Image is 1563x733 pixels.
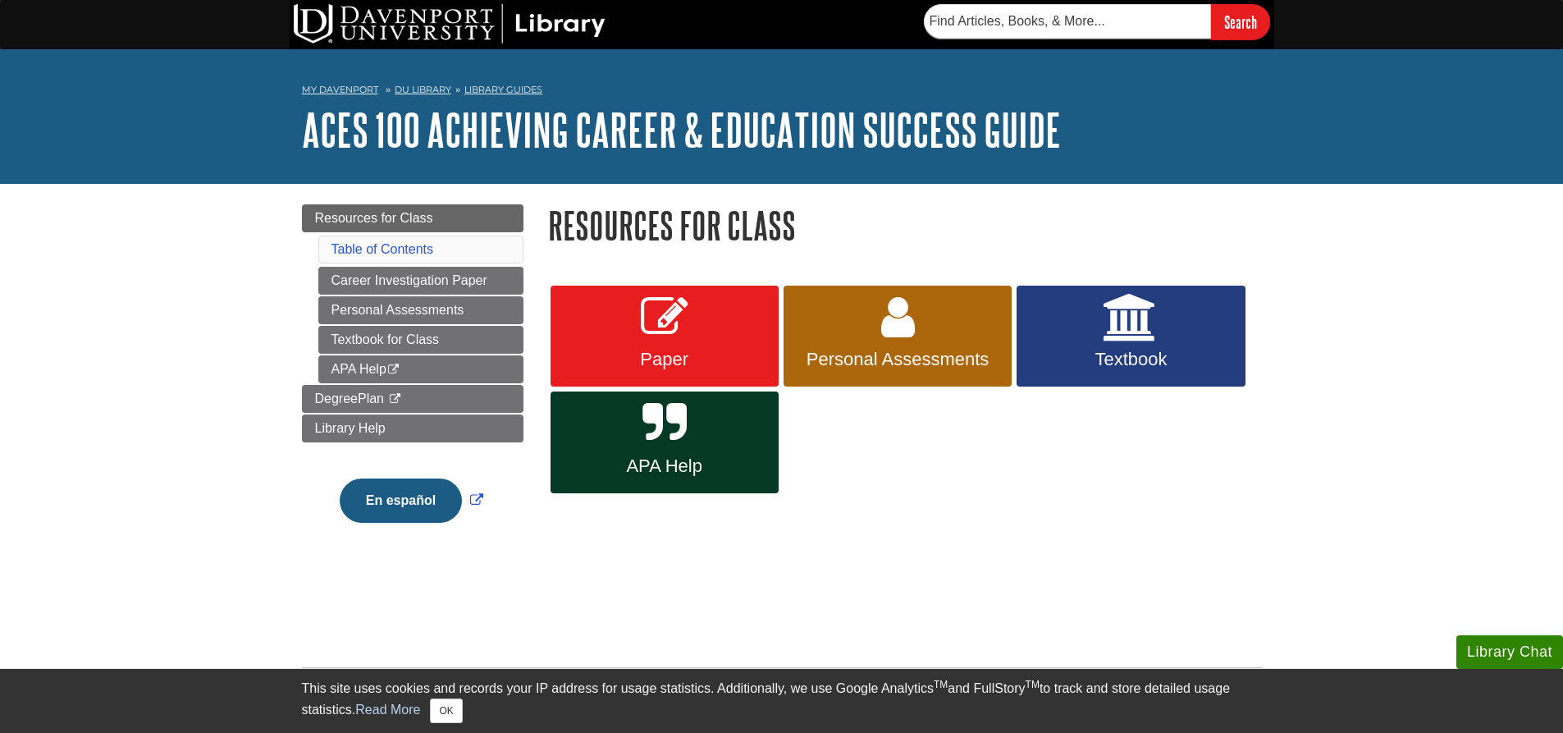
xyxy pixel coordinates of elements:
div: This site uses cookies and records your IP address for usage statistics. Additionally, we use Goo... [302,679,1262,723]
button: Library Chat [1456,635,1563,669]
button: En español [340,479,462,523]
a: Library Help [302,415,523,442]
a: Textbook [1017,286,1245,387]
input: Search [1211,4,1270,39]
a: APA Help [318,355,523,383]
sup: TM [1026,679,1040,690]
a: Table of Contents [331,242,434,256]
sup: TM [934,679,948,690]
a: Paper [551,286,779,387]
a: Career Investigation Paper [318,267,523,295]
a: APA Help [551,392,779,493]
h1: Resources for Class [548,204,1262,246]
a: My Davenport [302,83,378,97]
a: DegreePlan [302,385,523,413]
i: This link opens in a new window [386,364,400,375]
img: DU Library [294,4,606,44]
a: Read More [355,703,420,717]
span: Personal Assessments [796,349,999,370]
span: DegreePlan [315,392,385,405]
nav: breadcrumb [302,79,1262,105]
a: Link opens in new window [336,493,487,507]
a: Textbook for Class [318,326,523,354]
a: ACES 100 Achieving Career & Education Success Guide [302,104,1061,155]
a: Resources for Class [302,204,523,232]
span: Textbook [1029,349,1232,370]
span: APA Help [563,456,766,477]
div: Guide Page Menu [302,204,523,551]
a: DU Library [395,84,451,95]
span: Library Help [315,421,386,435]
form: Searches DU Library's articles, books, and more [924,4,1270,39]
input: Find Articles, Books, & More... [924,4,1211,39]
a: Personal Assessments [784,286,1012,387]
i: This link opens in a new window [387,394,401,405]
a: Library Guides [464,84,542,95]
span: Paper [563,349,766,370]
span: Resources for Class [315,211,433,225]
a: Personal Assessments [318,296,523,324]
button: Close [430,699,462,723]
